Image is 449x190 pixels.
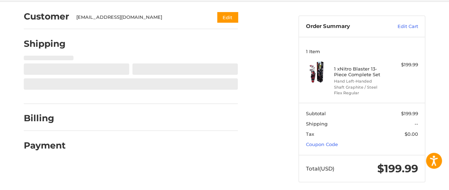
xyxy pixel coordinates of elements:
[415,121,418,127] span: --
[24,38,66,49] h2: Shipping
[306,49,418,54] h3: 1 Item
[306,23,382,30] h3: Order Summary
[76,14,204,21] div: [EMAIL_ADDRESS][DOMAIN_NAME]
[334,84,388,90] li: Shaft Graphite / Steel
[334,78,388,84] li: Hand Left-Handed
[382,23,418,30] a: Edit Cart
[390,61,418,68] div: $199.99
[306,111,326,116] span: Subtotal
[306,165,334,172] span: Total (USD)
[405,131,418,137] span: $0.00
[377,162,418,175] span: $199.99
[24,113,65,124] h2: Billing
[217,12,238,22] button: Edit
[334,90,388,96] li: Flex Regular
[306,121,328,127] span: Shipping
[334,66,388,78] h4: 1 x Nitro Blaster 13-Piece Complete Set
[390,171,449,190] iframe: Google Customer Reviews
[401,111,418,116] span: $199.99
[24,140,66,151] h2: Payment
[306,141,338,147] a: Coupon Code
[306,131,314,137] span: Tax
[24,11,69,22] h2: Customer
